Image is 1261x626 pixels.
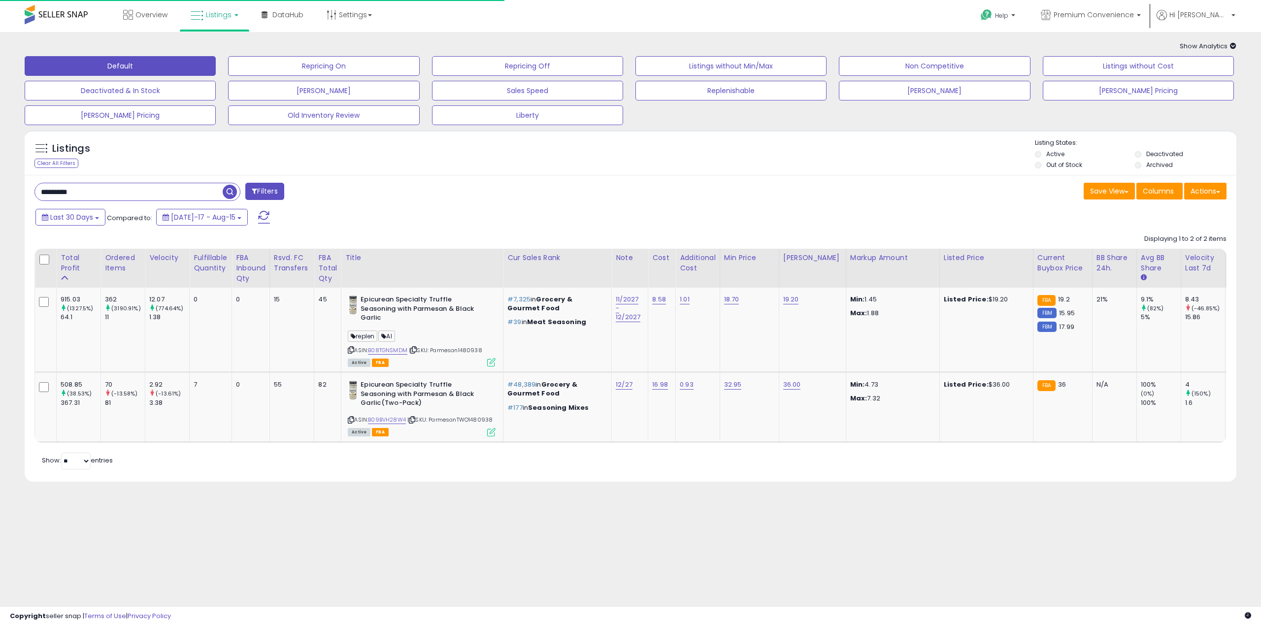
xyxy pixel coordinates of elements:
[228,105,419,125] button: Old Inventory Review
[34,159,78,168] div: Clear All Filters
[1037,308,1057,318] small: FBM
[944,295,989,304] b: Listed Price:
[1096,380,1129,389] div: N/A
[52,142,90,156] h5: Listings
[25,56,216,76] button: Default
[652,253,671,263] div: Cost
[652,380,668,390] a: 16.98
[432,56,623,76] button: Repricing Off
[228,81,419,100] button: [PERSON_NAME]
[1141,390,1155,397] small: (0%)
[135,10,167,20] span: Overview
[507,380,577,398] span: Grocery & Gourmet Food
[368,346,407,355] a: B08TGNSMDM
[1147,304,1164,312] small: (82%)
[61,253,97,273] div: Total Profit
[980,9,993,21] i: Get Help
[1141,313,1181,322] div: 5%
[1146,161,1173,169] label: Archived
[236,295,262,304] div: 0
[507,295,604,313] p: in
[616,253,644,263] div: Note
[1141,295,1181,304] div: 9.1%
[245,183,284,200] button: Filters
[111,390,137,397] small: (-13.58%)
[528,403,589,412] span: Seasoning Mixes
[348,380,496,435] div: ASIN:
[850,394,867,403] strong: Max:
[1141,380,1181,389] div: 100%
[724,380,742,390] a: 32.95
[1046,150,1064,158] label: Active
[149,313,189,322] div: 1.38
[378,330,395,342] span: AI
[783,295,799,304] a: 19.20
[105,313,145,322] div: 11
[348,428,370,436] span: All listings currently available for purchase on Amazon
[680,253,716,273] div: Additional Cost
[228,56,419,76] button: Repricing On
[850,295,932,304] p: 1.45
[850,295,865,304] strong: Min:
[105,253,141,273] div: Ordered Items
[850,380,932,389] p: 4.73
[850,253,935,263] div: Markup Amount
[652,295,666,304] a: 8.58
[839,81,1030,100] button: [PERSON_NAME]
[635,81,827,100] button: Replenishable
[507,295,572,313] span: Grocery & Gourmet Food
[274,295,307,304] div: 15
[507,403,604,412] p: in
[361,295,480,325] b: Epicurean Specialty Truffle Seasoning with Parmesan & Black Garlic
[272,10,303,20] span: DataHub
[372,428,389,436] span: FBA
[944,295,1026,304] div: $19.20
[105,295,145,304] div: 362
[507,295,531,304] span: #7,325
[944,380,989,389] b: Listed Price:
[973,1,1025,32] a: Help
[1037,322,1057,332] small: FBM
[1043,56,1234,76] button: Listings without Cost
[1059,322,1074,331] span: 17.99
[368,416,406,424] a: B09BVH28W4
[1157,10,1235,32] a: Hi [PERSON_NAME]
[1058,380,1066,389] span: 36
[171,212,235,222] span: [DATE]-17 - Aug-15
[61,380,100,389] div: 508.85
[194,380,224,389] div: 7
[149,253,185,263] div: Velocity
[348,359,370,367] span: All listings currently available for purchase on Amazon
[25,105,216,125] button: [PERSON_NAME] Pricing
[1141,398,1181,407] div: 100%
[1185,380,1225,389] div: 4
[206,10,232,20] span: Listings
[527,317,586,327] span: Meat Seasoning
[1037,380,1056,391] small: FBA
[1058,295,1070,304] span: 19.2
[1096,253,1132,273] div: BB Share 24h.
[107,213,152,223] span: Compared to:
[149,295,189,304] div: 12.07
[507,253,607,263] div: Cur Sales Rank
[274,253,310,273] div: Rsvd. FC Transfers
[348,380,358,400] img: 41CZa-QJd+L._SL40_.jpg
[783,253,842,263] div: [PERSON_NAME]
[1054,10,1134,20] span: Premium Convenience
[1141,253,1177,273] div: Avg BB Share
[839,56,1030,76] button: Non Competitive
[348,330,377,342] span: replen
[318,380,333,389] div: 82
[407,416,493,424] span: | SKU: ParmesanTWO1480938
[635,56,827,76] button: Listings without Min/Max
[1185,253,1221,273] div: Velocity Last 7d
[1059,308,1075,318] span: 15.95
[850,380,865,389] strong: Min:
[348,295,496,365] div: ASIN:
[616,295,640,322] a: 11/2027 - 12/2027
[995,11,1008,20] span: Help
[1192,390,1211,397] small: (150%)
[1143,186,1174,196] span: Columns
[348,295,358,315] img: 41RdRtKDNDL._SL40_.jpg
[507,317,521,327] span: #39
